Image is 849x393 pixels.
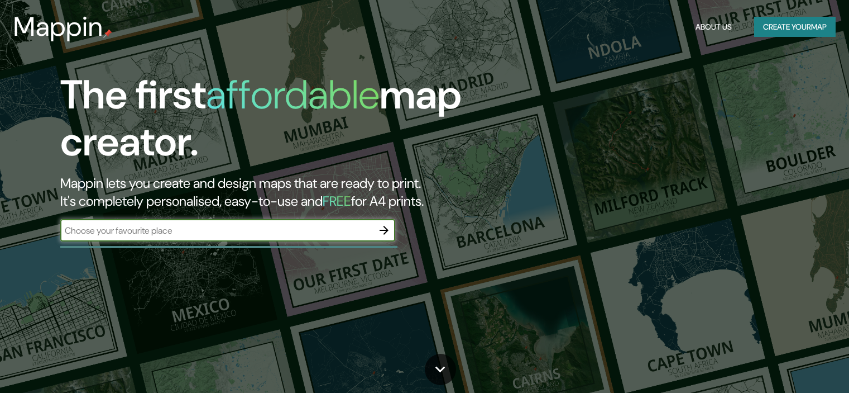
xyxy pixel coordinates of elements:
input: Choose your favourite place [60,224,373,237]
img: mappin-pin [103,29,112,38]
h5: FREE [323,192,351,210]
h1: affordable [206,69,380,121]
button: Create yourmap [754,17,836,37]
h2: Mappin lets you create and design maps that are ready to print. It's completely personalised, eas... [60,174,485,210]
button: About Us [691,17,736,37]
h1: The first map creator. [60,72,485,174]
h3: Mappin [13,11,103,42]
